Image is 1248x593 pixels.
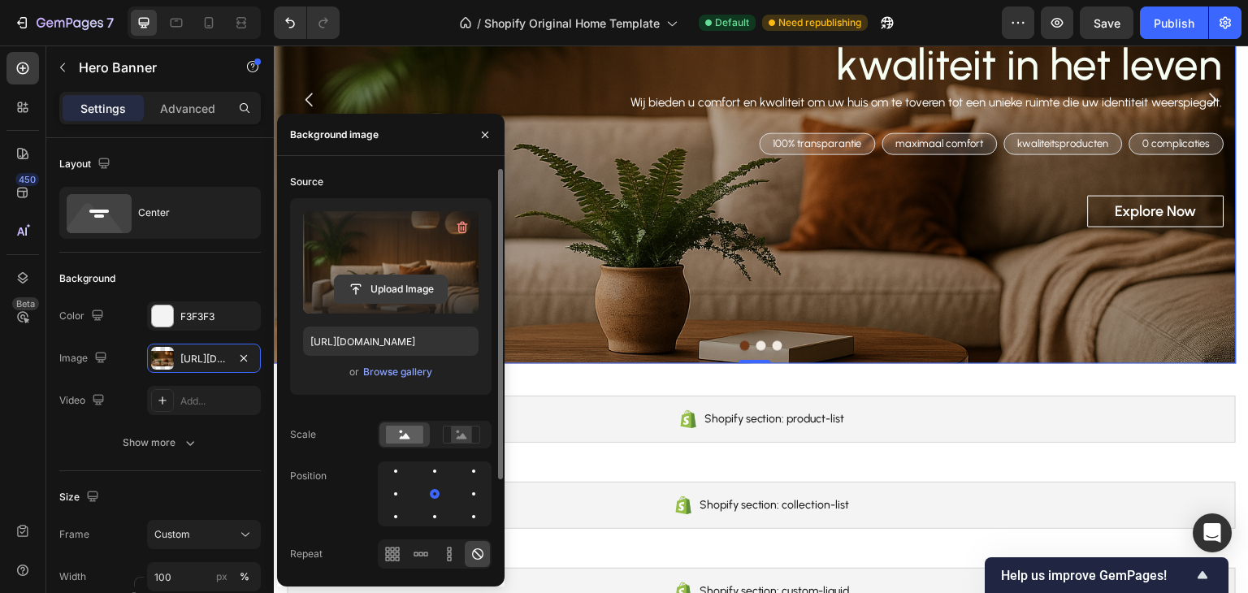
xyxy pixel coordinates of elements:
p: Advanced [160,100,215,117]
button: Publish [1140,6,1208,39]
div: Explore Now [842,156,923,175]
div: Video [59,390,108,412]
label: Width [59,569,86,584]
div: Center [138,194,237,232]
button: Show survey - Help us improve GemPages! [1001,565,1212,585]
button: Custom [147,520,261,549]
span: Custom [154,527,190,542]
div: Scale [290,427,316,442]
div: Layout [59,154,114,175]
button: Carousel Next Arrow [916,31,962,76]
input: px% [147,562,261,591]
p: maximaal comfort [622,91,710,105]
div: Beta [12,297,39,310]
span: / [477,15,481,32]
div: Size [59,487,102,509]
div: [URL][DOMAIN_NAME] [180,352,227,366]
label: Frame [59,527,89,542]
button: Browse gallery [362,364,433,380]
div: Open Intercom Messenger [1193,513,1232,552]
div: Publish [1154,15,1194,32]
div: Position [290,469,327,483]
div: px [216,569,227,584]
p: 7 [106,13,114,32]
input: https://example.com/image.jpg [303,327,479,356]
div: Add... [180,394,257,409]
p: Hero Banner [79,58,217,77]
button: Dot [483,295,492,305]
div: % [240,569,249,584]
span: Shopify section: collection-list [426,450,576,470]
div: Color [59,305,107,327]
div: Image [59,348,110,370]
iframe: Design area [274,45,1248,593]
button: Save [1080,6,1133,39]
p: 100% transparantie [500,91,588,105]
button: Explore Now [814,149,951,181]
span: Save [1094,16,1120,30]
button: px [235,567,254,587]
span: or [349,362,359,382]
p: kwaliteitsproducten [744,91,835,105]
span: Need republishing [778,15,861,30]
p: Settings [80,100,126,117]
button: Dot [466,295,476,305]
span: Help us improve GemPages! [1001,568,1193,583]
button: Show more [59,428,261,457]
button: 7 [6,6,121,39]
div: Undo/Redo [274,6,340,39]
div: Background image [290,128,379,142]
span: Shopify section: custom-liquid [426,536,576,556]
div: Background [59,271,115,286]
div: Show more [123,435,198,451]
button: Upload Image [334,275,448,304]
div: Source [290,175,323,189]
div: Browse gallery [363,365,432,379]
div: F3F3F3 [180,309,257,324]
span: Shopify Original Home Template [484,15,660,32]
span: Shopify section: product-list [431,364,571,383]
button: Dot [499,295,509,305]
button: % [212,567,232,587]
span: Default [715,15,749,30]
div: 450 [15,173,39,186]
div: Repeat [290,547,323,561]
p: 0 complicaties [869,91,937,105]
